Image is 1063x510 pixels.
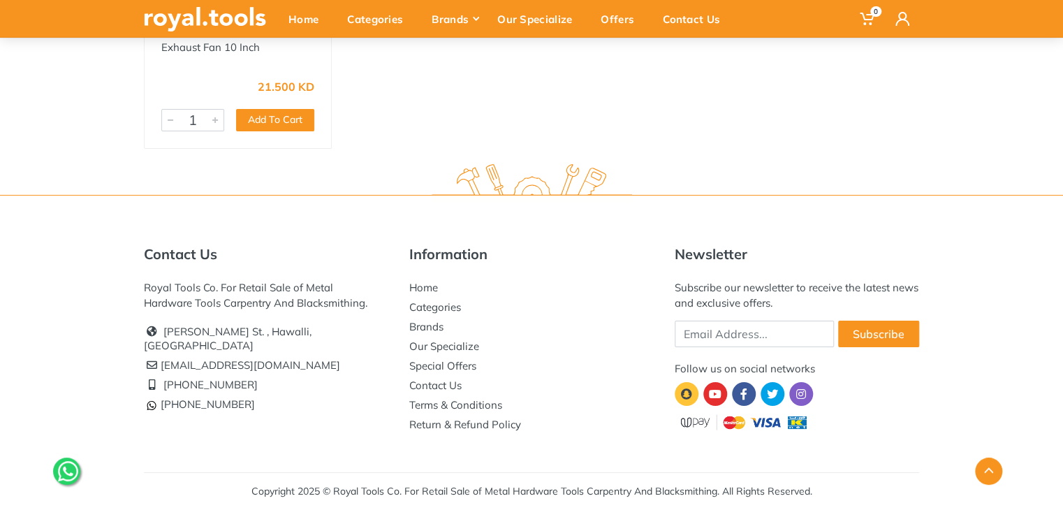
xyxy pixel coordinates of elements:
button: Subscribe [838,321,919,347]
div: 21.500 KD [258,81,314,92]
a: Return & Refund Policy [409,418,521,431]
div: Subscribe our newsletter to receive the latest news and exclusive offers. [675,280,919,311]
h5: Newsletter [675,246,919,263]
div: Offers [591,4,653,34]
a: Our Specialize [409,340,479,353]
a: [PHONE_NUMBER] [144,398,255,411]
li: [EMAIL_ADDRESS][DOMAIN_NAME] [144,356,388,375]
img: upay.png [675,413,814,432]
div: Categories [337,4,422,34]
div: Home [279,4,337,34]
a: [PERSON_NAME] St. , Hawalli, [GEOGRAPHIC_DATA] [144,325,311,352]
h5: Information [409,246,654,263]
img: royal.tools Logo [144,7,266,31]
a: Special Offers [409,359,476,372]
a: Home [409,281,438,294]
button: Add To Cart [236,109,314,131]
span: 0 [870,6,881,17]
input: Email Address... [675,321,834,347]
div: Contact Us [653,4,739,34]
a: Brands [409,320,443,333]
div: Copyright 2025 © Royal Tools Co. For Retail Sale of Metal Hardware Tools Carpentry And Blacksmith... [251,484,812,499]
h5: Contact Us [144,246,388,263]
div: Follow us on social networks [675,361,919,377]
a: Terms & Conditions [409,398,502,411]
div: Brands [422,4,487,34]
a: Exhaust Fan 10 Inch [161,41,260,54]
a: Contact Us [409,379,462,392]
a: [PHONE_NUMBER] [163,378,258,391]
a: Categories [409,300,461,314]
div: Royal Tools Co. For Retail Sale of Metal Hardware Tools Carpentry And Blacksmithing. [144,280,388,311]
div: Our Specialize [487,4,591,34]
